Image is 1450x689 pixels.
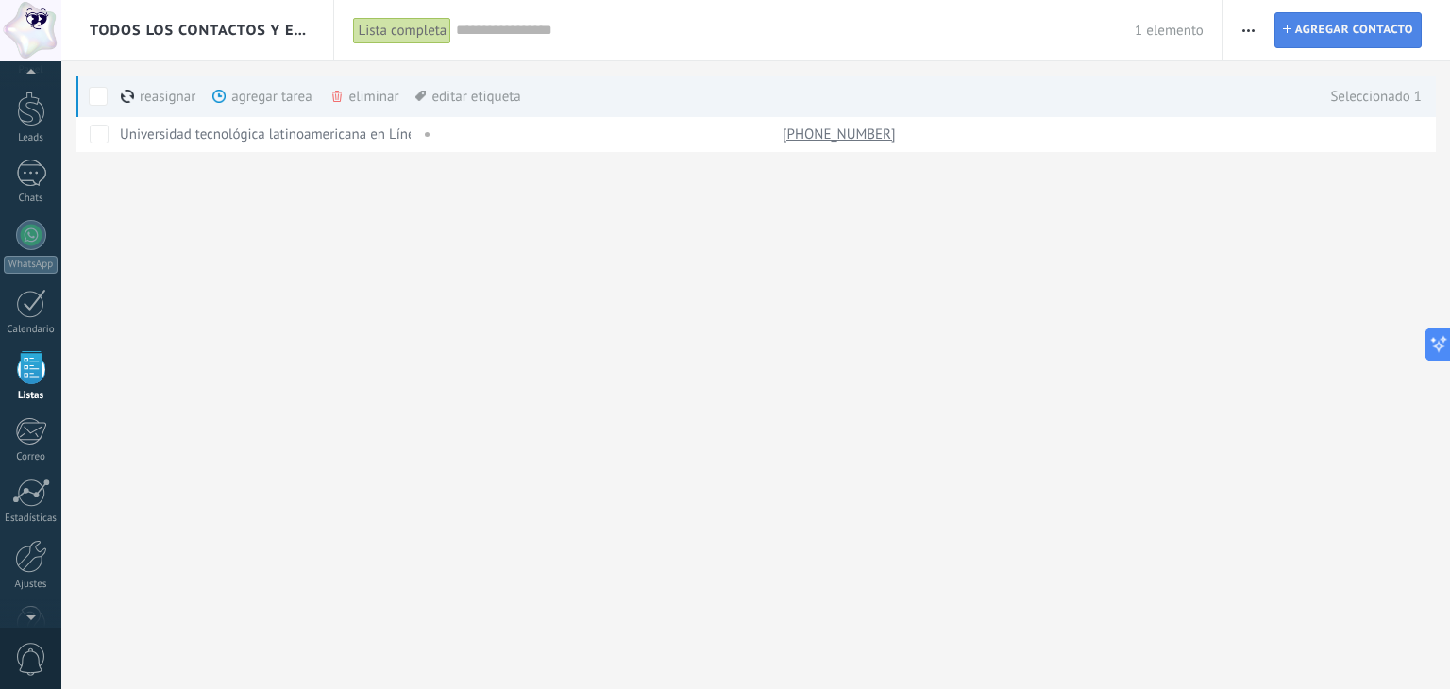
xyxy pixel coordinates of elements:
[783,126,900,143] a: [PHONE_NUMBER]
[120,126,422,143] a: Universidad tecnológica latinoamericana en Línea
[1311,76,1422,117] div: Seleccionado 1
[4,193,59,205] div: Chats
[329,76,464,117] div: eliminar
[4,324,59,336] div: Calendario
[4,390,59,402] div: Listas
[4,132,59,144] div: Leads
[415,76,520,117] div: editar etiqueta
[1235,12,1262,48] button: Más
[1295,13,1413,47] span: Agregar contacto
[212,76,376,117] div: agregar tarea
[1274,12,1422,48] a: Agregar contacto
[4,451,59,463] div: Correo
[4,513,59,525] div: Estadísticas
[1135,22,1204,40] span: 1 elemento
[121,76,260,117] div: reasignar
[4,579,59,591] div: Ajustes
[4,256,58,274] div: WhatsApp
[90,22,307,40] span: Todos los contactos y empresas
[353,17,451,44] div: Lista completa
